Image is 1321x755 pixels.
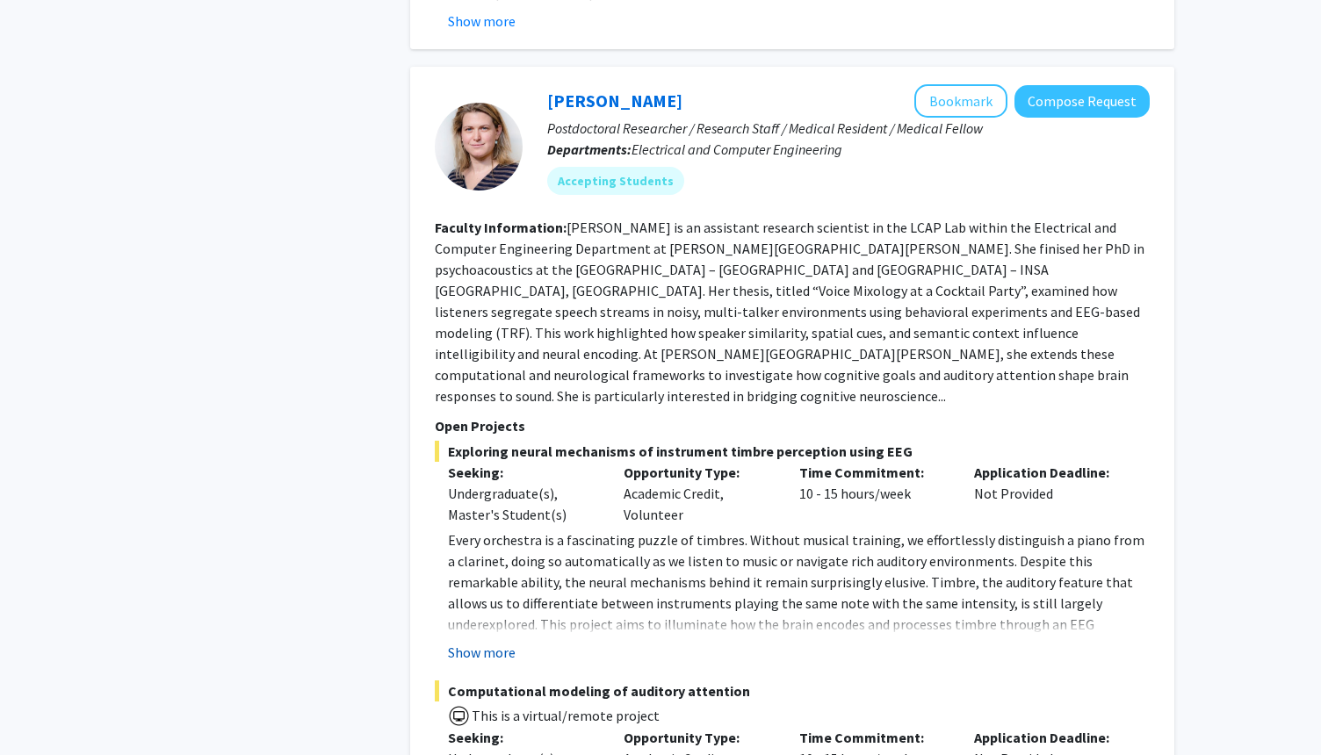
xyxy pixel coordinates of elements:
[448,642,516,663] button: Show more
[13,676,75,742] iframe: Chat
[435,680,1150,701] span: Computational modeling of auditory attention
[435,415,1150,436] p: Open Projects
[624,462,773,483] p: Opportunity Type:
[799,462,949,483] p: Time Commitment:
[610,462,786,525] div: Academic Credit, Volunteer
[547,118,1150,139] p: Postdoctoral Researcher / Research Staff / Medical Resident / Medical Fellow
[961,462,1137,525] div: Not Provided
[448,11,516,32] button: Show more
[1014,85,1150,118] button: Compose Request to Moira-Phoebe Huet
[547,167,684,195] mat-chip: Accepting Students
[448,727,597,748] p: Seeking:
[624,727,773,748] p: Opportunity Type:
[435,219,567,236] b: Faculty Information:
[914,84,1007,118] button: Add Moira-Phoebe Huet to Bookmarks
[470,707,660,724] span: This is a virtual/remote project
[435,219,1144,405] fg-read-more: [PERSON_NAME] is an assistant research scientist in the LCAP Lab within the Electrical and Comput...
[547,90,682,111] a: [PERSON_NAME]
[448,529,1150,698] p: Every orchestra is a fascinating puzzle of timbres. Without musical training, we effortlessly dis...
[799,727,949,748] p: Time Commitment:
[974,462,1123,483] p: Application Deadline:
[547,140,632,158] b: Departments:
[632,140,842,158] span: Electrical and Computer Engineering
[974,727,1123,748] p: Application Deadline:
[448,462,597,483] p: Seeking:
[435,441,1150,462] span: Exploring neural mechanisms of instrument timbre perception using EEG
[786,462,962,525] div: 10 - 15 hours/week
[448,483,597,525] div: Undergraduate(s), Master's Student(s)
